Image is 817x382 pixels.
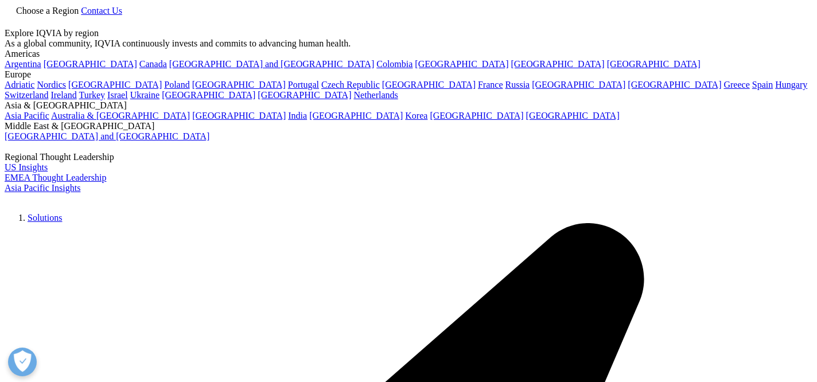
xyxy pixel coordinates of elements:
a: Adriatic [5,80,34,89]
a: Korea [405,111,427,120]
a: Ukraine [130,90,160,100]
a: Argentina [5,59,41,69]
a: EMEA Thought Leadership [5,173,106,182]
a: [GEOGRAPHIC_DATA] [192,111,286,120]
a: [GEOGRAPHIC_DATA] [309,111,403,120]
a: Contact Us [81,6,122,15]
a: [GEOGRAPHIC_DATA] [511,59,605,69]
button: Abrir preferencias [8,348,37,376]
a: Israel [107,90,128,100]
a: Nordics [37,80,66,89]
a: Switzerland [5,90,48,100]
div: Middle East & [GEOGRAPHIC_DATA] [5,121,812,131]
a: Poland [164,80,189,89]
a: Asia Pacific Insights [5,183,80,193]
a: [GEOGRAPHIC_DATA] [607,59,701,69]
a: Greece [723,80,749,89]
a: Czech Republic [321,80,380,89]
a: Asia Pacific [5,111,49,120]
a: Spain [752,80,773,89]
span: Choose a Region [16,6,79,15]
a: France [478,80,503,89]
a: Turkey [79,90,105,100]
a: US Insights [5,162,48,172]
a: Solutions [28,213,62,223]
a: [GEOGRAPHIC_DATA] [532,80,625,89]
a: [GEOGRAPHIC_DATA] and [GEOGRAPHIC_DATA] [5,131,209,141]
a: [GEOGRAPHIC_DATA] [628,80,721,89]
a: Netherlands [353,90,398,100]
a: India [288,111,307,120]
a: [GEOGRAPHIC_DATA] [526,111,620,120]
a: Colombia [376,59,413,69]
a: [GEOGRAPHIC_DATA] [44,59,137,69]
a: [GEOGRAPHIC_DATA] and [GEOGRAPHIC_DATA] [169,59,374,69]
a: [GEOGRAPHIC_DATA] [430,111,523,120]
a: [GEOGRAPHIC_DATA] [162,90,255,100]
div: Americas [5,49,812,59]
a: [GEOGRAPHIC_DATA] [258,90,351,100]
a: Hungary [775,80,807,89]
a: Australia & [GEOGRAPHIC_DATA] [51,111,190,120]
a: Ireland [50,90,76,100]
div: Explore IQVIA by region [5,28,812,38]
div: As a global community, IQVIA continuously invests and commits to advancing human health. [5,38,812,49]
div: Europe [5,69,812,80]
a: Portugal [288,80,319,89]
div: Regional Thought Leadership [5,152,812,162]
a: [GEOGRAPHIC_DATA] [192,80,286,89]
div: Asia & [GEOGRAPHIC_DATA] [5,100,812,111]
a: [GEOGRAPHIC_DATA] [68,80,162,89]
a: [GEOGRAPHIC_DATA] [382,80,476,89]
a: Canada [139,59,167,69]
a: Russia [505,80,530,89]
a: [GEOGRAPHIC_DATA] [415,59,508,69]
